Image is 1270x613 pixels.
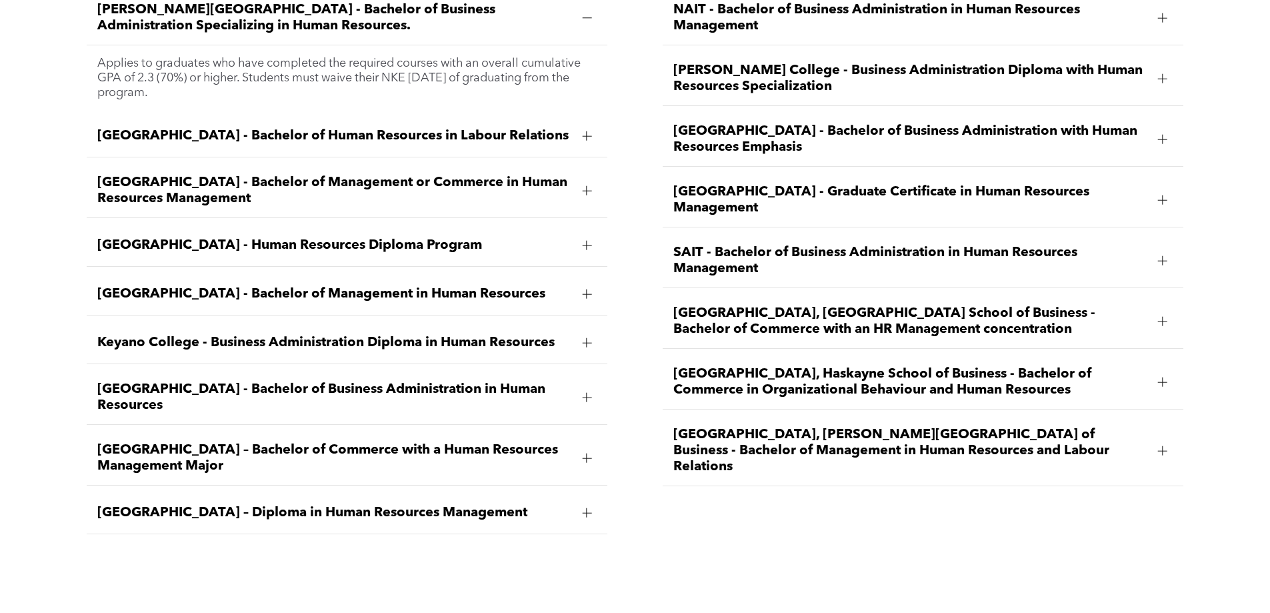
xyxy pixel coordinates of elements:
p: Applies to graduates who have completed the required courses with an overall cumulative GPA of 2.... [97,56,597,100]
span: [GEOGRAPHIC_DATA] – Diploma in Human Resources Management [97,505,571,521]
span: Keyano College - Business Administration Diploma in Human Resources [97,335,571,351]
span: [GEOGRAPHIC_DATA] - Bachelor of Human Resources in Labour Relations [97,128,571,144]
span: [GEOGRAPHIC_DATA] – Bachelor of Commerce with a Human Resources Management Major [97,442,571,474]
span: [GEOGRAPHIC_DATA], [PERSON_NAME][GEOGRAPHIC_DATA] of Business - Bachelor of Management in Human R... [673,427,1147,475]
span: [GEOGRAPHIC_DATA], [GEOGRAPHIC_DATA] School of Business - Bachelor of Commerce with an HR Managem... [673,305,1147,338]
span: [PERSON_NAME][GEOGRAPHIC_DATA] - Bachelor of Business Administration Specializing in Human Resour... [97,2,571,34]
span: [GEOGRAPHIC_DATA] - Bachelor of Management in Human Resources [97,286,571,302]
span: SAIT - Bachelor of Business Administration in Human Resources Management [673,245,1147,277]
span: [GEOGRAPHIC_DATA] - Bachelor of Business Administration in Human Resources [97,382,571,414]
span: NAIT - Bachelor of Business Administration in Human Resources Management [673,2,1147,34]
span: [GEOGRAPHIC_DATA], Haskayne School of Business - Bachelor of Commerce in Organizational Behaviour... [673,366,1147,398]
span: [GEOGRAPHIC_DATA] - Human Resources Diploma Program [97,237,571,253]
span: [GEOGRAPHIC_DATA] - Bachelor of Management or Commerce in Human Resources Management [97,175,571,207]
span: [GEOGRAPHIC_DATA] - Bachelor of Business Administration with Human Resources Emphasis [673,123,1147,155]
span: [GEOGRAPHIC_DATA] - Graduate Certificate in Human Resources Management [673,184,1147,216]
span: [PERSON_NAME] College - Business Administration Diploma with Human Resources Specialization [673,63,1147,95]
